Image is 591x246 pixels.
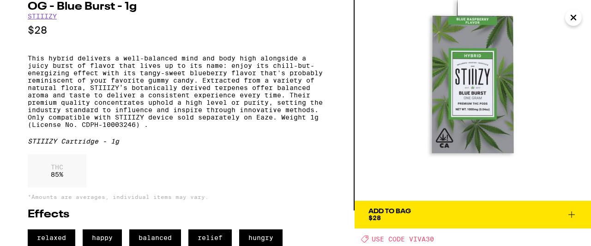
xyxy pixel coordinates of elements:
[28,154,86,187] div: 85 %
[28,1,326,12] h2: OG - Blue Burst - 1g
[372,235,434,243] span: USE CODE VIVA30
[6,6,66,14] span: Hi. Need any help?
[188,229,232,246] span: relief
[28,229,75,246] span: relaxed
[28,24,326,36] p: $28
[129,229,181,246] span: balanced
[28,194,326,200] p: *Amounts are averages, individual items may vary.
[51,163,63,171] p: THC
[28,12,57,20] a: STIIIZY
[368,208,411,215] div: Add To Bag
[565,9,582,26] button: Close
[28,138,326,145] div: STIIIZY Cartridge - 1g
[83,229,122,246] span: happy
[28,54,326,128] p: This hybrid delivers a well-balanced mind and body high alongside a juicy burst of flavor that li...
[368,214,381,222] span: $28
[28,209,326,220] h2: Effects
[239,229,283,246] span: hungry
[355,201,591,228] button: Add To Bag$28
